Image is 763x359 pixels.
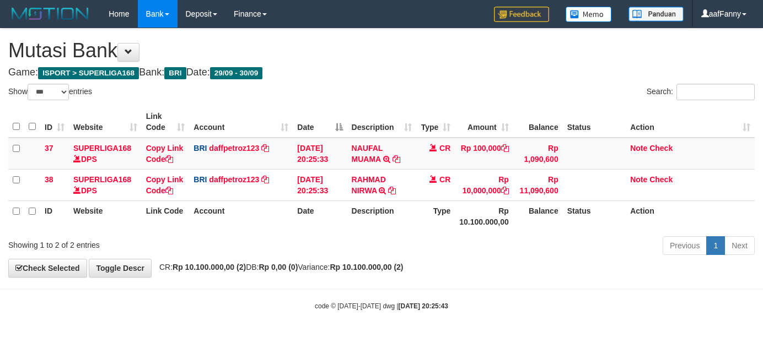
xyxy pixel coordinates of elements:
a: Copy Rp 100,000 to clipboard [501,144,509,153]
span: 29/09 - 30/09 [210,67,263,79]
a: Note [630,175,647,184]
span: 38 [45,175,53,184]
a: 1 [706,236,725,255]
div: Showing 1 to 2 of 2 entries [8,235,310,251]
td: [DATE] 20:25:33 [293,138,347,170]
label: Search: [647,84,755,100]
a: Check [649,175,673,184]
td: DPS [69,169,142,200]
img: MOTION_logo.png [8,6,92,22]
a: daffpetroz123 [209,175,259,184]
a: Copy RAHMAD NIRWA to clipboard [388,186,396,195]
th: Link Code: activate to sort column ascending [142,106,190,138]
th: Account: activate to sort column ascending [189,106,293,138]
td: DPS [69,138,142,170]
th: Balance [513,106,563,138]
th: Date: activate to sort column descending [293,106,347,138]
select: Showentries [28,84,69,100]
a: Copy Link Code [146,144,184,164]
th: Status [563,106,626,138]
a: SUPERLIGA168 [73,144,131,153]
th: ID: activate to sort column ascending [40,106,69,138]
a: Copy daffpetroz123 to clipboard [261,144,269,153]
th: Action [626,200,755,232]
a: Previous [663,236,707,255]
td: Rp 100,000 [455,138,513,170]
a: SUPERLIGA168 [73,175,131,184]
th: Balance [513,200,563,232]
th: Account [189,200,293,232]
a: Next [724,236,755,255]
h1: Mutasi Bank [8,40,755,62]
a: daffpetroz123 [209,144,259,153]
strong: [DATE] 20:25:43 [399,302,448,310]
span: CR [439,175,450,184]
span: BRI [194,175,207,184]
span: 37 [45,144,53,153]
th: Status [563,200,626,232]
input: Search: [676,84,755,100]
a: Copy NAUFAL MUAMA to clipboard [393,155,400,164]
span: BRI [164,67,186,79]
strong: Rp 10.100.000,00 (2) [330,263,403,271]
th: ID [40,200,69,232]
small: code © [DATE]-[DATE] dwg | [315,302,448,310]
span: BRI [194,144,207,153]
img: Button%20Memo.svg [566,7,612,22]
th: Link Code [142,200,190,232]
strong: Rp 0,00 (0) [259,263,298,271]
strong: Rp 10.100.000,00 (2) [173,263,246,271]
h4: Game: Bank: Date: [8,67,755,78]
a: NAUFAL MUAMA [352,144,383,164]
td: Rp 1,090,600 [513,138,563,170]
a: Copy Link Code [146,175,184,195]
span: CR [439,144,450,153]
label: Show entries [8,84,92,100]
img: Feedback.jpg [494,7,549,22]
a: Check [649,144,673,153]
th: Rp 10.100.000,00 [455,200,513,232]
th: Date [293,200,347,232]
a: Copy Rp 10,000,000 to clipboard [501,186,509,195]
a: Check Selected [8,259,87,278]
th: Description: activate to sort column ascending [347,106,417,138]
th: Description [347,200,417,232]
td: Rp 11,090,600 [513,169,563,200]
th: Website [69,200,142,232]
th: Action: activate to sort column ascending [626,106,755,138]
a: Toggle Descr [89,259,152,278]
a: Note [630,144,647,153]
th: Type: activate to sort column ascending [416,106,455,138]
span: CR: DB: Variance: [154,263,404,271]
span: ISPORT > SUPERLIGA168 [38,67,139,79]
img: panduan.png [628,7,684,21]
td: [DATE] 20:25:33 [293,169,347,200]
th: Type [416,200,455,232]
a: RAHMAD NIRWA [352,175,386,195]
th: Website: activate to sort column ascending [69,106,142,138]
a: Copy daffpetroz123 to clipboard [261,175,269,184]
td: Rp 10,000,000 [455,169,513,200]
th: Amount: activate to sort column ascending [455,106,513,138]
